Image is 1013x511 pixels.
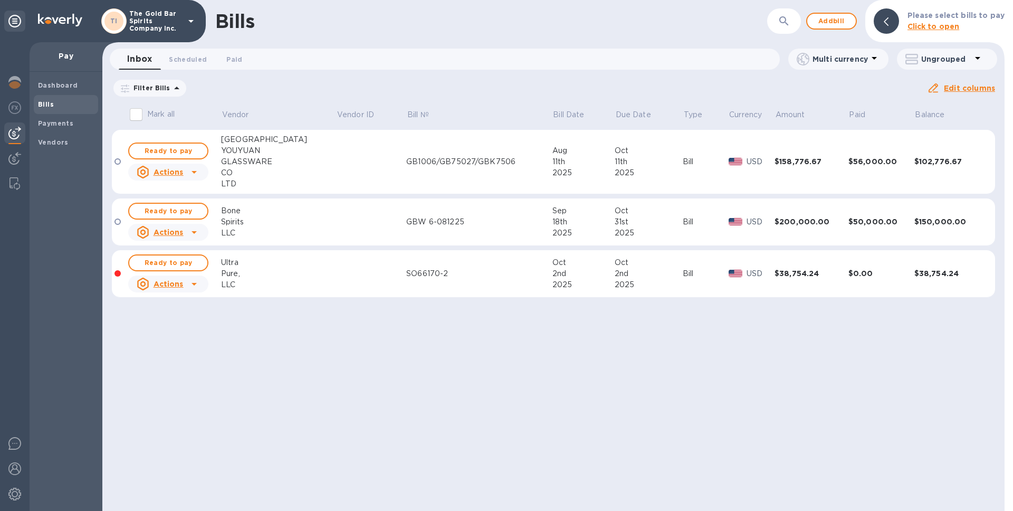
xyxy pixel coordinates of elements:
p: Balance [915,109,944,120]
div: $50,000.00 [848,216,914,227]
div: 2025 [552,167,615,178]
div: SO66170-2 [406,268,552,279]
span: Vendor ID [337,109,388,120]
div: 2025 [615,167,683,178]
div: $158,776.67 [775,156,848,167]
p: Pay [38,51,94,61]
div: LLC [221,228,336,239]
p: USD [747,156,775,167]
span: Bill № [407,109,443,120]
u: Actions [154,228,184,236]
div: Aug [552,145,615,156]
div: [GEOGRAPHIC_DATA] [221,134,336,145]
p: Vendor [222,109,249,120]
p: Due Date [616,109,651,120]
span: Inbox [127,52,152,67]
div: Bone [221,205,336,216]
b: TI [110,17,118,25]
span: Add bill [816,15,847,27]
button: Addbill [806,13,857,30]
div: 11th [615,156,683,167]
div: Bill [683,156,729,167]
div: $38,754.24 [914,268,984,279]
div: Oct [615,257,683,268]
div: Oct [615,145,683,156]
div: 2nd [615,268,683,279]
img: USD [729,218,743,225]
span: Balance [915,109,958,120]
div: 11th [552,156,615,167]
img: USD [729,158,743,165]
div: GBW 6-081225 [406,216,552,228]
div: Ultra [221,257,336,268]
button: Ready to pay [128,203,208,220]
p: Bill Date [553,109,584,120]
div: 2025 [552,279,615,290]
span: Vendor [222,109,263,120]
div: 31st [615,216,683,228]
div: $102,776.67 [914,156,984,167]
h1: Bills [215,10,254,32]
p: Multi currency [813,54,868,64]
div: Spirits [221,216,336,228]
div: Bill [683,216,729,228]
u: Actions [154,280,184,288]
u: Edit columns [944,84,995,92]
div: $200,000.00 [775,216,848,227]
span: Ready to pay [138,257,199,269]
p: The Gold Bar Spirits Company Inc. [129,10,182,32]
div: $150,000.00 [914,216,984,227]
b: Click to open [907,22,960,31]
div: CO [221,167,336,178]
div: LTD [221,178,336,190]
u: Actions [154,168,184,176]
div: GB1006/GB75027/GBK7506 [406,156,552,167]
div: 2025 [615,279,683,290]
span: Ready to pay [138,145,199,157]
span: Due Date [616,109,665,120]
img: Logo [38,14,82,26]
p: Bill № [407,109,429,120]
b: Bills [38,100,54,108]
div: 2025 [615,228,683,239]
span: Scheduled [169,54,207,65]
button: Ready to pay [128,143,208,159]
div: 2nd [552,268,615,279]
span: Paid [849,109,879,120]
div: $56,000.00 [848,156,914,167]
div: Unpin categories [4,11,25,32]
span: Ready to pay [138,205,199,217]
img: Foreign exchange [8,101,21,114]
div: YOUYUAN [221,145,336,156]
div: Sep [552,205,615,216]
div: LLC [221,279,336,290]
span: Amount [776,109,819,120]
b: Payments [38,119,73,127]
b: Dashboard [38,81,78,89]
img: USD [729,270,743,277]
span: Bill Date [553,109,598,120]
p: Filter Bills [129,83,170,92]
p: Currency [729,109,762,120]
div: Oct [552,257,615,268]
p: Ungrouped [921,54,971,64]
p: Amount [776,109,805,120]
p: Type [684,109,703,120]
button: Ready to pay [128,254,208,271]
p: Mark all [147,109,175,120]
p: USD [747,268,775,279]
div: Bill [683,268,729,279]
div: 18th [552,216,615,228]
p: Vendor ID [337,109,374,120]
div: Oct [615,205,683,216]
p: USD [747,216,775,228]
b: Please select bills to pay [907,11,1005,20]
span: Paid [226,54,242,65]
div: $38,754.24 [775,268,848,279]
div: 2025 [552,228,615,239]
p: Paid [849,109,865,120]
div: GLASSWARE [221,156,336,167]
div: Pure, [221,268,336,279]
span: Type [684,109,716,120]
